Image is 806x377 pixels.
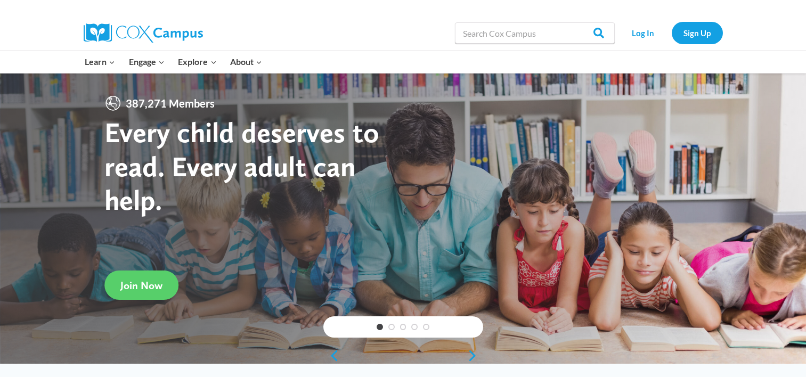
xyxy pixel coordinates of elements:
[230,55,262,69] span: About
[620,22,666,44] a: Log In
[411,324,418,330] a: 4
[388,324,395,330] a: 2
[78,51,269,73] nav: Primary Navigation
[84,23,203,43] img: Cox Campus
[672,22,723,44] a: Sign Up
[400,324,406,330] a: 3
[377,324,383,330] a: 1
[467,349,483,362] a: next
[423,324,429,330] a: 5
[178,55,216,69] span: Explore
[620,22,723,44] nav: Secondary Navigation
[323,349,339,362] a: previous
[104,115,379,217] strong: Every child deserves to read. Every adult can help.
[120,279,162,292] span: Join Now
[323,345,483,366] div: content slider buttons
[104,271,178,300] a: Join Now
[85,55,115,69] span: Learn
[455,22,615,44] input: Search Cox Campus
[121,95,219,112] span: 387,271 Members
[129,55,165,69] span: Engage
